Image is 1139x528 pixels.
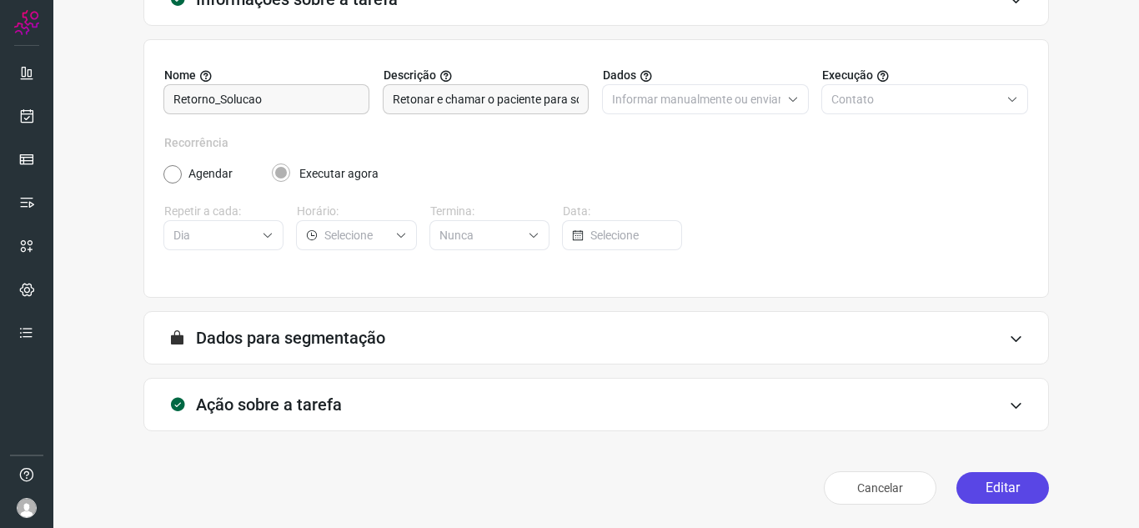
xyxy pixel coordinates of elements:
label: Recorrência [164,134,1028,152]
label: Repetir a cada: [164,203,283,220]
span: Execução [822,67,873,84]
span: Nome [164,67,196,84]
input: Selecione [324,221,388,249]
span: Dados [603,67,636,84]
input: Digite o nome para a sua tarefa. [173,85,359,113]
label: Horário: [297,203,416,220]
input: Selecione [439,221,521,249]
span: Descrição [384,67,436,84]
input: Selecione [590,221,671,249]
input: Selecione [173,221,255,249]
button: Editar [956,472,1049,504]
button: Cancelar [824,471,936,505]
input: Selecione o tipo de envio [831,85,1000,113]
label: Agendar [188,165,233,183]
img: avatar-user-boy.jpg [17,498,37,518]
label: Data: [563,203,682,220]
input: Forneça uma breve descrição da sua tarefa. [393,85,579,113]
h3: Ação sobre a tarefa [196,395,342,415]
input: Selecione o tipo de envio [612,85,780,113]
img: Logo [14,10,39,35]
label: Executar agora [299,165,379,183]
label: Termina: [430,203,549,220]
h3: Dados para segmentação [196,328,385,348]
